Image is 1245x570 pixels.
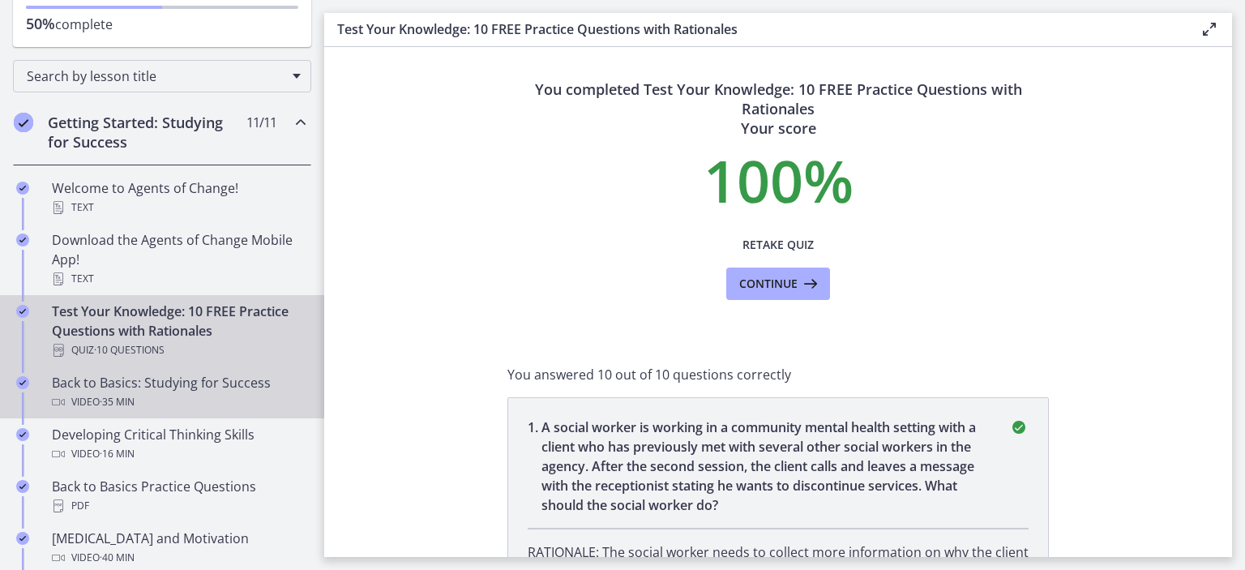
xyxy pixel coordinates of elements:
[26,14,298,34] p: complete
[507,151,1049,209] p: 100 %
[541,418,990,515] p: A social worker is working in a community mental health setting with a client who has previously ...
[52,529,305,568] div: [MEDICAL_DATA] and Motivation
[52,230,305,289] div: Download the Agents of Change Mobile App!
[507,79,1049,138] h3: You completed Test Your Knowledge: 10 FREE Practice Questions with Rationales Your score
[742,235,814,255] span: Retake Quiz
[52,477,305,516] div: Back to Basics Practice Questions
[528,418,541,515] span: 1 .
[337,19,1174,39] h3: Test Your Knowledge: 10 FREE Practice Questions with Rationales
[52,444,305,464] div: Video
[52,178,305,217] div: Welcome to Agents of Change!
[52,496,305,516] div: PDF
[100,548,135,568] span: · 40 min
[52,548,305,568] div: Video
[52,302,305,360] div: Test Your Knowledge: 10 FREE Practice Questions with Rationales
[52,341,305,360] div: Quiz
[507,365,1049,384] p: You answered 10 out of 10 questions correctly
[16,376,29,389] i: Completed
[26,14,55,33] span: 50%
[726,268,830,300] button: Continue
[13,60,311,92] div: Search by lesson title
[246,113,276,132] span: 11 / 11
[726,229,830,261] button: Retake Quiz
[94,341,165,360] span: · 10 Questions
[16,532,29,545] i: Completed
[16,428,29,441] i: Completed
[52,373,305,412] div: Back to Basics: Studying for Success
[52,425,305,464] div: Developing Critical Thinking Skills
[52,198,305,217] div: Text
[16,305,29,318] i: Completed
[16,234,29,246] i: Completed
[27,67,285,85] span: Search by lesson title
[48,113,246,152] h2: Getting Started: Studying for Success
[739,274,798,294] span: Continue
[52,269,305,289] div: Text
[100,392,135,412] span: · 35 min
[52,392,305,412] div: Video
[16,480,29,493] i: Completed
[14,113,33,132] i: Completed
[100,444,135,464] span: · 16 min
[1009,418,1029,437] i: correct
[16,182,29,195] i: Completed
